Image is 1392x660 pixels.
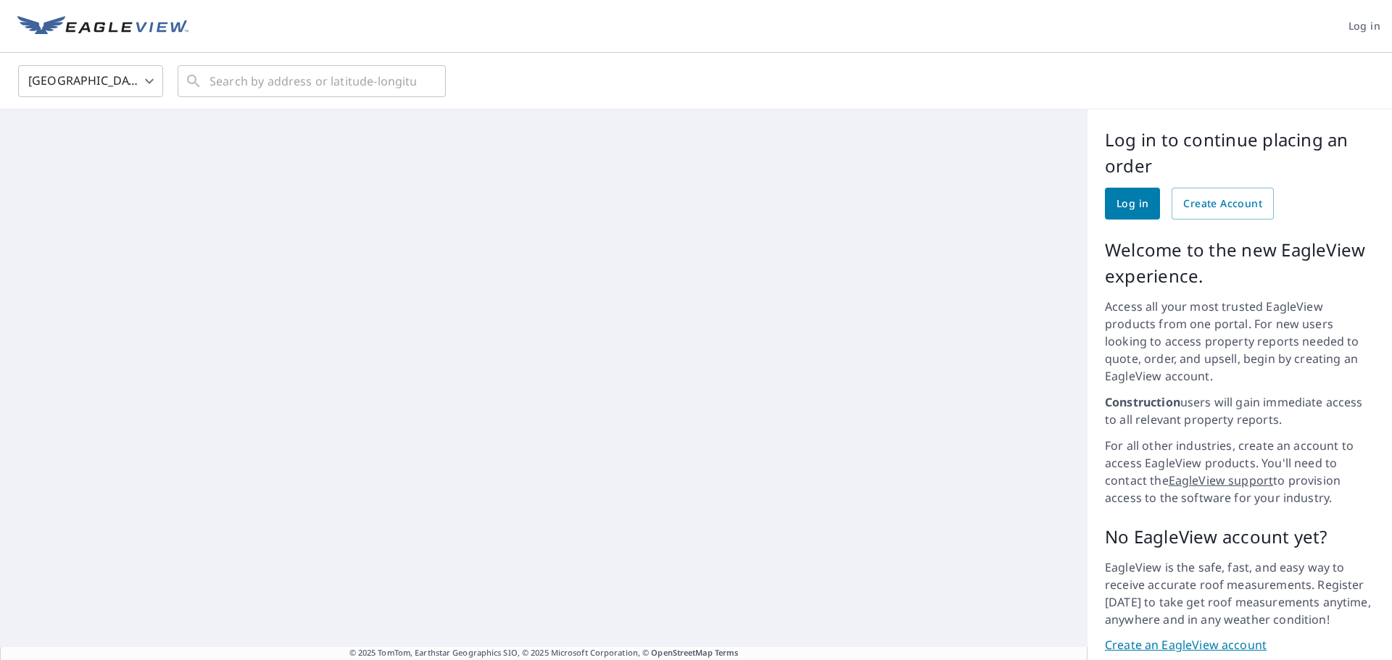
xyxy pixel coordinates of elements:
a: Terms [715,647,739,658]
a: Log in [1105,188,1160,220]
span: © 2025 TomTom, Earthstar Geographics SIO, © 2025 Microsoft Corporation, © [349,647,739,659]
img: EV Logo [17,16,188,38]
input: Search by address or latitude-longitude [210,61,416,101]
p: Welcome to the new EagleView experience. [1105,237,1375,289]
p: Log in to continue placing an order [1105,127,1375,179]
p: No EagleView account yet? [1105,524,1375,550]
a: Create Account [1172,188,1274,220]
a: EagleView support [1169,472,1274,488]
span: Log in [1348,17,1380,35]
p: For all other industries, create an account to access EagleView products. You'll need to contact ... [1105,437,1375,506]
span: Create Account [1183,195,1262,213]
span: Log in [1116,195,1148,213]
p: Access all your most trusted EagleView products from one portal. For new users looking to access ... [1105,298,1375,385]
p: EagleView is the safe, fast, and easy way to receive accurate roof measurements. Register [DATE] ... [1105,559,1375,628]
p: users will gain immediate access to all relevant property reports. [1105,393,1375,428]
a: OpenStreetMap [651,647,712,658]
a: Create an EagleView account [1105,637,1375,653]
strong: Construction [1105,394,1180,410]
div: [GEOGRAPHIC_DATA] [18,61,163,101]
